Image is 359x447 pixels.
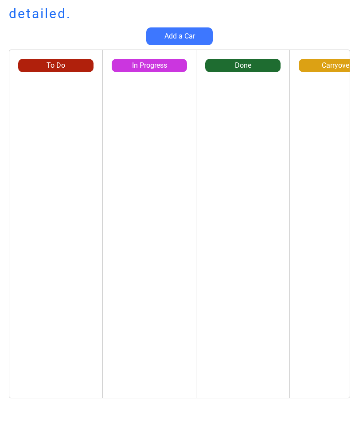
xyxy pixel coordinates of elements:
[112,61,187,70] div: In Progress
[205,61,281,70] div: Done
[18,61,94,70] div: To Do
[146,27,213,45] button: Add a Car
[9,4,71,23] h1: detailed.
